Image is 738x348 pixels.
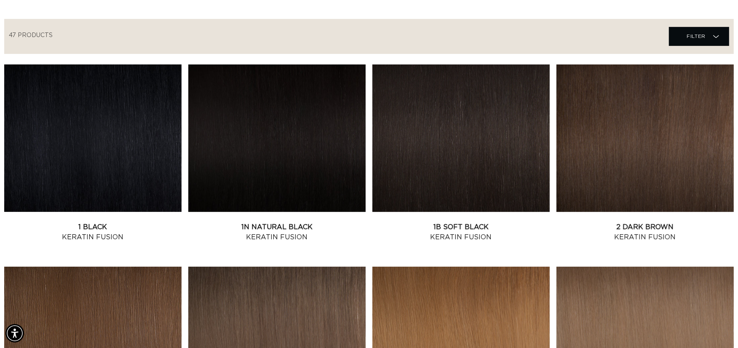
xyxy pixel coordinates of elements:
[687,28,706,44] span: Filter
[696,308,738,348] iframe: Chat Widget
[669,27,729,46] summary: Filter
[5,324,24,343] div: Accessibility Menu
[556,222,734,242] a: 2 Dark Brown Keratin Fusion
[9,32,53,38] span: 47 products
[188,222,366,242] a: 1N Natural Black Keratin Fusion
[372,222,550,242] a: 1B Soft Black Keratin Fusion
[4,222,182,242] a: 1 Black Keratin Fusion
